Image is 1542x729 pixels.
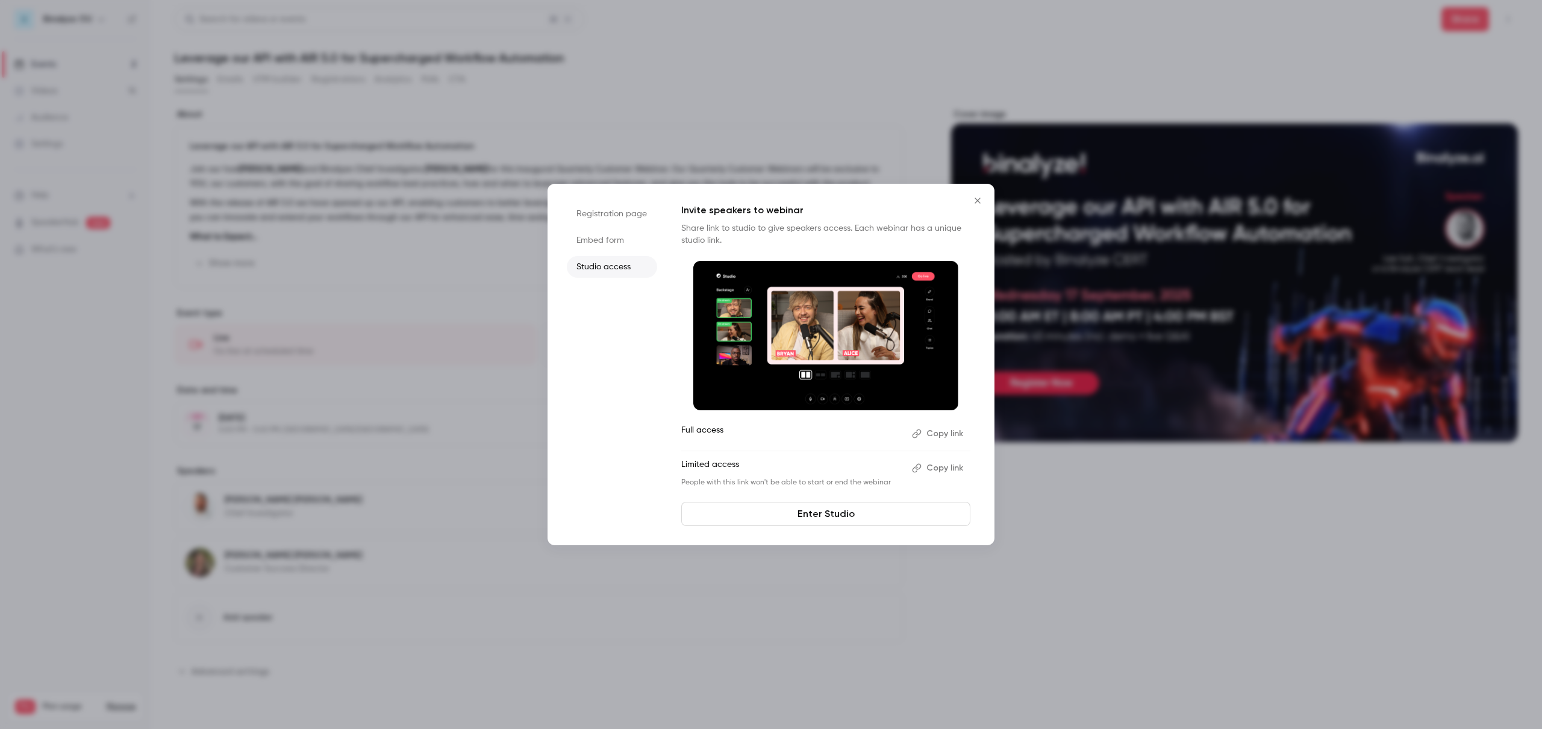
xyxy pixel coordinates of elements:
p: People with this link won't be able to start or end the webinar [681,478,902,487]
img: Invite speakers to webinar [693,261,958,410]
li: Studio access [567,256,657,278]
p: Limited access [681,458,902,478]
p: Full access [681,424,902,443]
p: Share link to studio to give speakers access. Each webinar has a unique studio link. [681,222,970,246]
p: Invite speakers to webinar [681,203,970,217]
li: Registration page [567,203,657,225]
button: Close [966,189,990,213]
button: Copy link [907,424,970,443]
button: Copy link [907,458,970,478]
li: Embed form [567,230,657,251]
a: Enter Studio [681,502,970,526]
